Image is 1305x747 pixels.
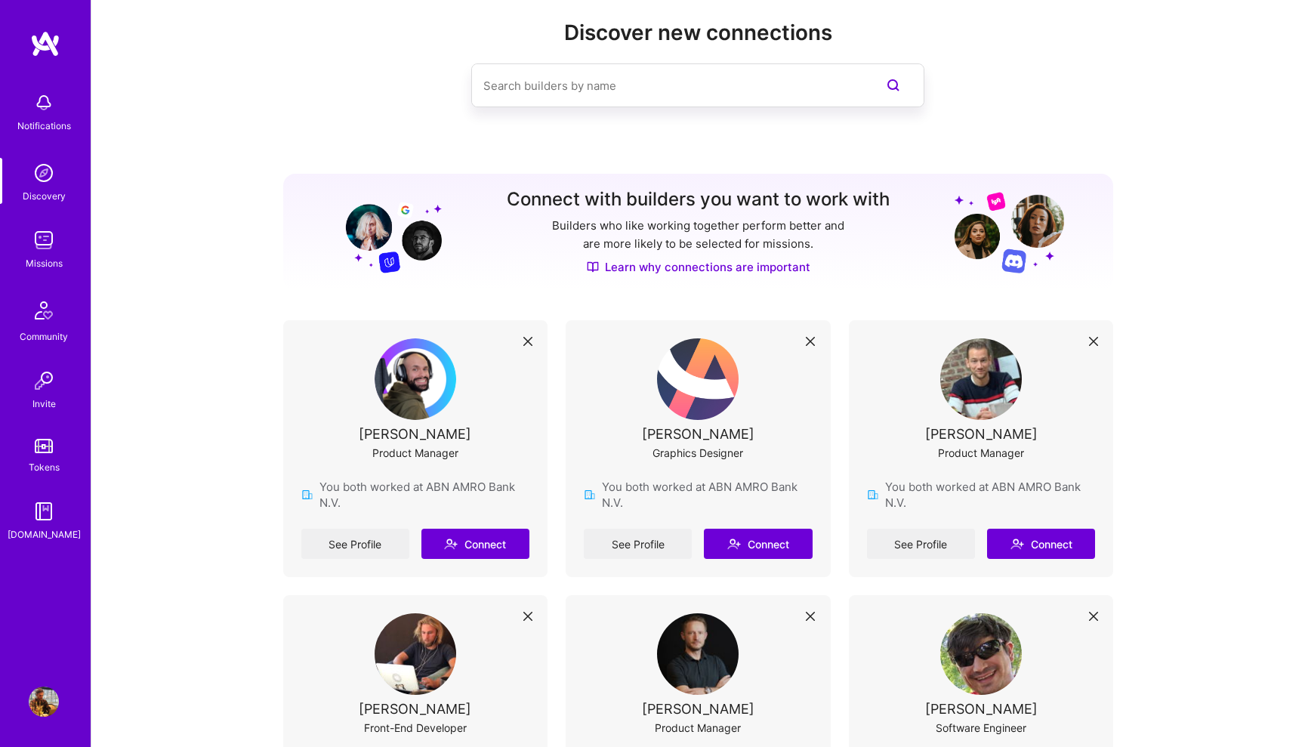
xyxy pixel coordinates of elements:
img: User Avatar [375,338,456,420]
div: Product Manager [372,445,458,461]
img: bell [29,88,59,118]
img: company icon [301,489,313,501]
h2: Discover new connections [283,20,1114,45]
input: Search builders by name [483,66,852,105]
a: See Profile [867,529,975,559]
i: icon Connect [1010,537,1024,551]
div: [DOMAIN_NAME] [8,526,81,542]
img: tokens [35,439,53,453]
div: [PERSON_NAME] [925,701,1038,717]
div: Discovery [23,188,66,204]
div: Software Engineer [936,720,1026,736]
img: User Avatar [657,338,739,420]
div: You both worked at ABN AMRO Bank N.V. [867,479,1096,511]
i: icon Connect [727,537,741,551]
i: icon SearchPurple [884,76,902,94]
i: icon Close [806,612,815,621]
div: Invite [32,396,56,412]
img: Grow your network [955,191,1064,273]
img: User Avatar [940,338,1022,420]
div: You both worked at ABN AMRO Bank N.V. [584,479,813,511]
div: [PERSON_NAME] [925,426,1038,442]
div: You both worked at ABN AMRO Bank N.V. [301,479,530,511]
div: Tokens [29,459,60,475]
div: [PERSON_NAME] [642,426,754,442]
a: See Profile [584,529,692,559]
img: Grow your network [332,190,442,273]
img: company icon [584,489,596,501]
div: Graphics Designer [652,445,743,461]
div: Front-End Developer [364,720,467,736]
a: See Profile [301,529,409,559]
div: Notifications [17,118,71,134]
i: icon Close [1089,337,1098,346]
img: Invite [29,366,59,396]
img: guide book [29,496,59,526]
img: teamwork [29,225,59,255]
i: icon Close [1089,612,1098,621]
img: Community [26,292,62,329]
div: Community [20,329,68,344]
div: Product Manager [938,445,1024,461]
div: Product Manager [655,720,741,736]
img: User Avatar [29,687,59,717]
img: logo [30,30,60,57]
p: Builders who like working together perform better and are more likely to be selected for missions. [549,217,847,253]
div: Missions [26,255,63,271]
div: [PERSON_NAME] [359,701,471,717]
img: User Avatar [657,613,739,695]
a: Learn why connections are important [587,259,810,275]
h3: Connect with builders you want to work with [507,189,890,211]
i: icon Close [523,337,532,346]
img: discovery [29,158,59,188]
div: [PERSON_NAME] [642,701,754,717]
button: Connect [704,529,812,559]
button: Connect [421,529,529,559]
a: User Avatar [25,687,63,717]
div: [PERSON_NAME] [359,426,471,442]
img: User Avatar [375,613,456,695]
i: icon Close [806,337,815,346]
img: Discover [587,261,599,273]
i: icon Close [523,612,532,621]
img: User Avatar [940,613,1022,695]
i: icon Connect [444,537,458,551]
img: company icon [867,489,879,501]
button: Connect [987,529,1095,559]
